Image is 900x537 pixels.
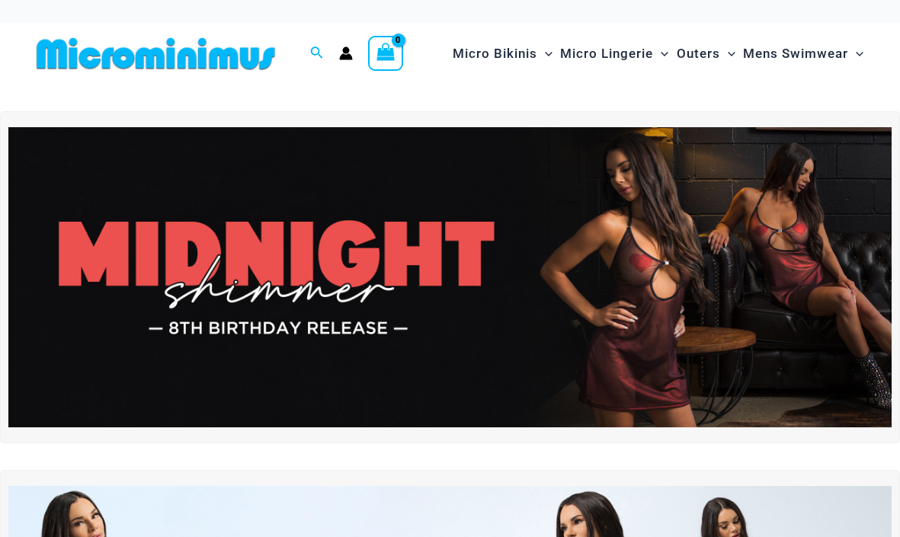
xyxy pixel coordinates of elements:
[30,37,281,71] img: MM SHOP LOGO FLAT
[673,30,739,77] a: OutersMenu ToggleMenu Toggle
[556,30,672,77] a: Micro LingerieMenu ToggleMenu Toggle
[310,44,324,63] a: Search icon link
[8,127,892,427] img: Midnight Shimmer Red Dress
[453,34,537,73] span: Micro Bikinis
[848,34,863,73] span: Menu Toggle
[739,30,867,77] a: Mens SwimwearMenu ToggleMenu Toggle
[743,34,848,73] span: Mens Swimwear
[537,34,552,73] span: Menu Toggle
[449,30,556,77] a: Micro BikinisMenu ToggleMenu Toggle
[677,34,720,73] span: Outers
[447,28,870,79] nav: Site Navigation
[368,36,403,71] a: View Shopping Cart, empty
[720,34,735,73] span: Menu Toggle
[339,46,353,60] a: Account icon link
[560,34,653,73] span: Micro Lingerie
[653,34,668,73] span: Menu Toggle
